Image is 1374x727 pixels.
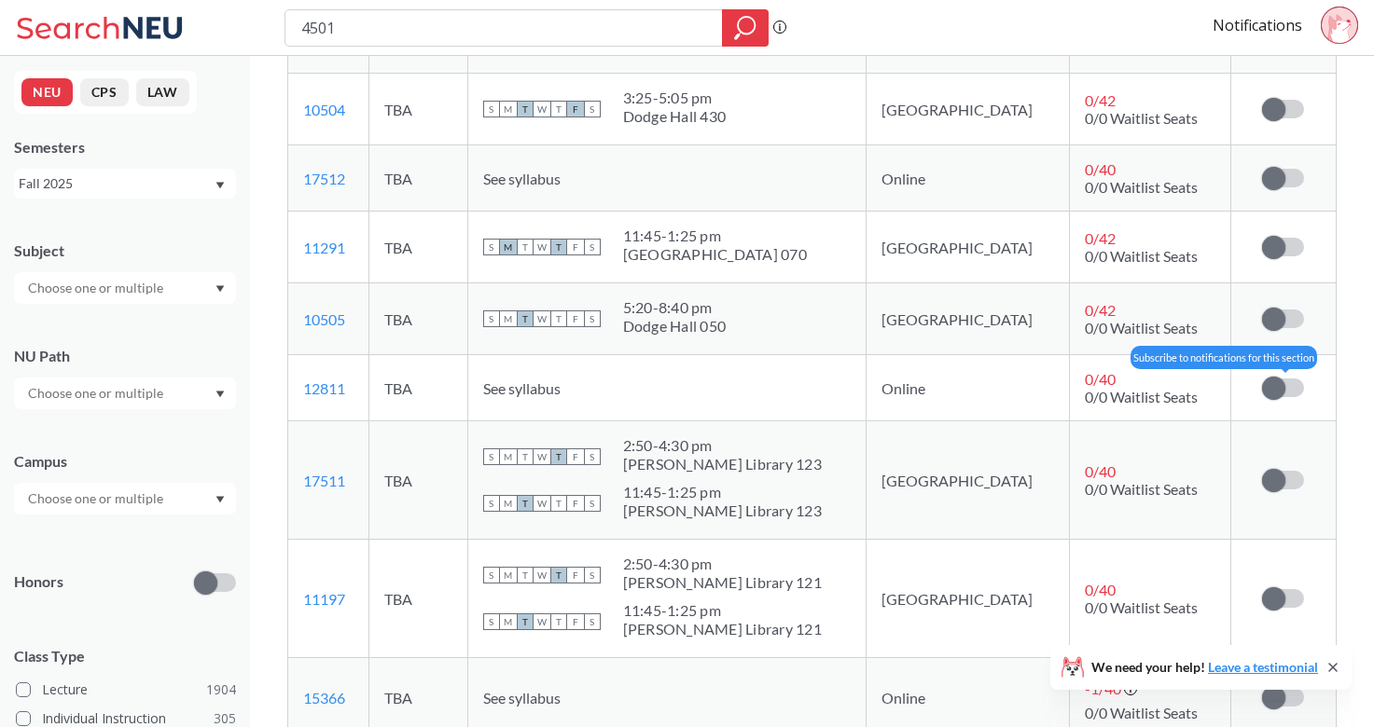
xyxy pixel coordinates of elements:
span: M [500,495,517,512]
span: M [500,101,517,117]
div: 11:45 - 1:25 pm [623,483,822,501]
td: TBA [369,540,467,658]
td: TBA [369,283,467,355]
span: 0/0 Waitlist Seats [1085,319,1198,336]
span: 0 / 40 [1085,160,1116,178]
svg: Dropdown arrow [215,496,225,503]
div: 2:50 - 4:30 pm [623,555,822,573]
span: T [550,310,567,327]
td: TBA [369,212,467,283]
div: Semesters [14,137,236,158]
span: T [517,495,534,512]
td: TBA [369,74,467,145]
span: T [517,567,534,583]
span: 0 / 42 [1085,229,1116,247]
div: Subject [14,240,236,261]
span: M [500,239,517,255]
span: We need your help! [1091,661,1318,674]
span: Class Type [14,646,236,666]
span: 0/0 Waitlist Seats [1085,704,1198,721]
input: Choose one or multiple [19,487,175,510]
span: W [534,495,550,512]
span: F [567,448,584,465]
div: 11:45 - 1:25 pm [623,601,822,620]
td: TBA [369,355,467,421]
span: 0 / 40 [1085,370,1116,388]
svg: Dropdown arrow [215,182,225,189]
input: Choose one or multiple [19,277,175,299]
span: T [550,613,567,630]
a: 10504 [303,101,345,118]
button: CPS [80,78,129,106]
div: [PERSON_NAME] Library 121 [623,620,822,638]
svg: Dropdown arrow [215,391,225,398]
div: 5:20 - 8:40 pm [623,298,727,317]
span: See syllabus [483,170,561,187]
span: S [584,448,601,465]
div: magnifying glass [722,9,769,47]
div: 2:50 - 4:30 pm [623,436,822,455]
span: 0 / 42 [1085,301,1116,319]
div: [PERSON_NAME] Library 123 [623,501,822,520]
span: 0 / 40 [1085,462,1116,480]
button: LAW [136,78,189,106]
td: TBA [369,421,467,540]
td: [GEOGRAPHIC_DATA] [866,212,1069,283]
span: S [483,448,500,465]
td: [GEOGRAPHIC_DATA] [866,74,1069,145]
span: W [534,101,550,117]
span: W [534,613,550,630]
span: F [567,101,584,117]
span: See syllabus [483,689,561,706]
span: S [483,310,500,327]
td: TBA [369,145,467,212]
div: Dropdown arrow [14,483,236,514]
span: 0/0 Waitlist Seats [1085,178,1198,196]
span: 1904 [206,679,236,700]
span: T [517,239,534,255]
a: 10505 [303,310,345,328]
span: See syllabus [483,379,561,397]
span: M [500,567,517,583]
span: T [550,239,567,255]
span: F [567,567,584,583]
span: 0 / 40 [1085,581,1116,598]
span: S [584,310,601,327]
td: Online [866,355,1069,421]
span: 0 / 42 [1085,91,1116,109]
span: M [500,448,517,465]
a: 11197 [303,590,345,608]
span: 0/0 Waitlist Seats [1085,480,1198,498]
span: W [534,310,550,327]
svg: Dropdown arrow [215,285,225,293]
label: Lecture [16,678,236,702]
span: 0/0 Waitlist Seats [1085,247,1198,265]
div: [PERSON_NAME] Library 123 [623,455,822,473]
span: S [584,239,601,255]
span: S [584,567,601,583]
span: 0/0 Waitlist Seats [1085,109,1198,127]
td: [GEOGRAPHIC_DATA] [866,421,1069,540]
a: 12811 [303,379,345,397]
a: 15366 [303,689,345,706]
div: 3:25 - 5:05 pm [623,89,727,107]
span: T [517,310,534,327]
td: [GEOGRAPHIC_DATA] [866,540,1069,658]
span: S [584,101,601,117]
span: W [534,239,550,255]
span: M [500,613,517,630]
div: Dropdown arrow [14,272,236,304]
span: M [500,310,517,327]
span: T [517,101,534,117]
td: Online [866,145,1069,212]
span: T [517,613,534,630]
div: 11:45 - 1:25 pm [623,226,807,245]
div: Campus [14,451,236,472]
span: F [567,495,584,512]
div: NU Path [14,346,236,366]
span: S [483,101,500,117]
div: [GEOGRAPHIC_DATA] 070 [623,245,807,264]
div: [PERSON_NAME] Library 121 [623,573,822,592]
span: F [567,239,584,255]
span: T [550,101,567,117]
